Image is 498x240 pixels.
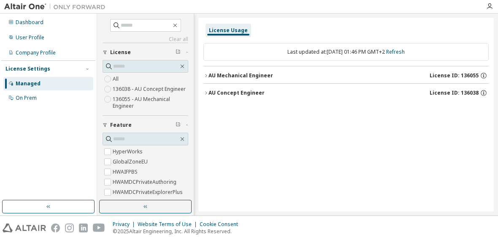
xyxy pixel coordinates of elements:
[113,147,144,157] label: HyperWorks
[430,90,479,96] span: License ID: 136038
[103,36,188,43] a: Clear all
[16,34,44,41] div: User Profile
[103,43,188,62] button: License
[4,3,110,11] img: Altair One
[176,49,181,56] span: Clear filter
[386,48,405,55] a: Refresh
[138,221,200,228] div: Website Terms of Use
[113,84,187,94] label: 136038 - AU Concept Engineer
[203,84,489,102] button: AU Concept EngineerLicense ID: 136038
[16,95,37,101] div: On Prem
[113,197,136,207] label: HWAWPF
[5,65,50,72] div: License Settings
[65,224,74,232] img: instagram.svg
[3,224,46,232] img: altair_logo.svg
[203,66,489,85] button: AU Mechanical EngineerLicense ID: 136055
[79,224,88,232] img: linkedin.svg
[113,167,139,177] label: HWAIFPBS
[16,49,56,56] div: Company Profile
[93,224,105,232] img: youtube.svg
[51,224,60,232] img: facebook.svg
[110,49,131,56] span: License
[113,221,138,228] div: Privacy
[208,90,265,96] div: AU Concept Engineer
[113,94,188,111] label: 136055 - AU Mechanical Engineer
[113,74,120,84] label: All
[200,221,243,228] div: Cookie Consent
[113,157,149,167] label: GlobalZoneEU
[113,228,243,235] p: © 2025 Altair Engineering, Inc. All Rights Reserved.
[430,72,479,79] span: License ID: 136055
[203,43,489,61] div: Last updated at: [DATE] 01:46 PM GMT+2
[208,72,273,79] div: AU Mechanical Engineer
[176,122,181,128] span: Clear filter
[209,27,248,34] div: License Usage
[103,116,188,134] button: Feature
[110,122,132,128] span: Feature
[16,19,43,26] div: Dashboard
[113,187,184,197] label: HWAMDCPrivateExplorerPlus
[113,177,178,187] label: HWAMDCPrivateAuthoring
[16,80,41,87] div: Managed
